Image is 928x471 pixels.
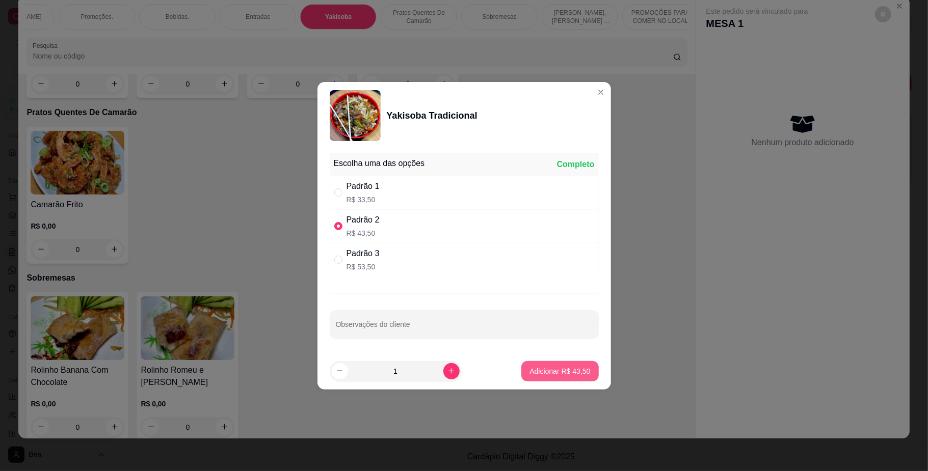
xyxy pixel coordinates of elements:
div: Padrão 1 [347,180,380,192]
button: Close [593,84,609,100]
button: increase-product-quantity [443,363,460,379]
p: R$ 33,50 [347,195,380,205]
button: Adicionar R$ 43,50 [521,361,598,381]
div: Yakisoba Tradicional [387,108,478,123]
div: Completo [557,158,595,171]
button: decrease-product-quantity [332,363,348,379]
p: R$ 53,50 [347,262,380,272]
p: R$ 43,50 [347,228,380,238]
div: Padrão 2 [347,214,380,226]
div: Padrão 3 [347,247,380,260]
img: product-image [330,90,381,141]
p: Adicionar R$ 43,50 [529,366,590,376]
input: Observações do cliente [336,323,593,334]
div: Escolha uma das opções [334,157,425,170]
